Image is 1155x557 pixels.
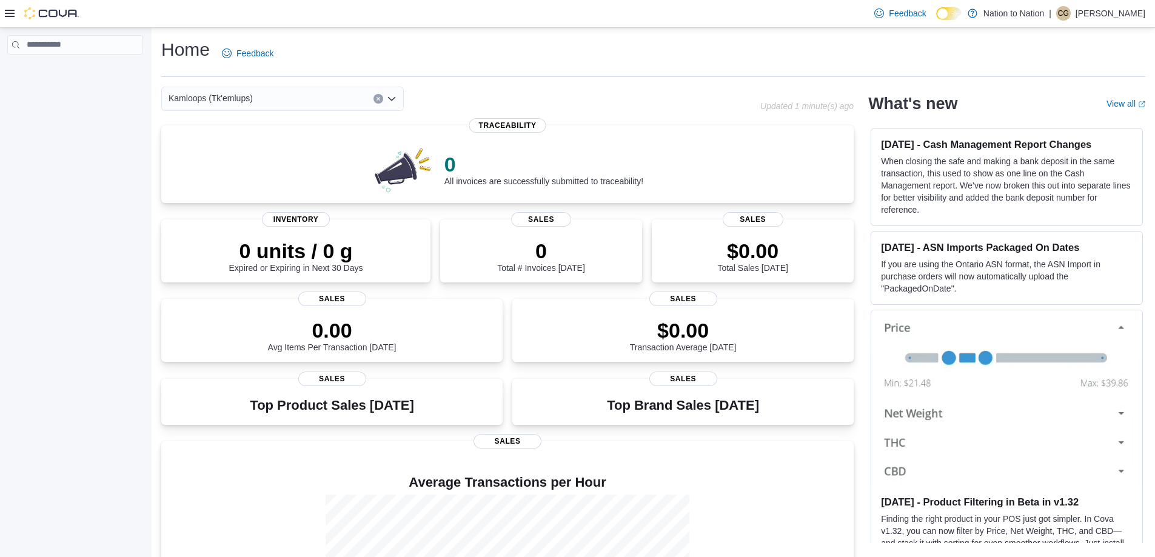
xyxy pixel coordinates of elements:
h3: [DATE] - Cash Management Report Changes [881,138,1133,150]
p: | [1049,6,1051,21]
div: Total # Invoices [DATE] [497,239,584,273]
p: 0 [444,152,643,176]
span: Sales [649,372,717,386]
div: Total Sales [DATE] [717,239,788,273]
div: All invoices are successfully submitted to traceability! [444,152,643,186]
h3: [DATE] - ASN Imports Packaged On Dates [881,241,1133,253]
h2: What's new [868,94,957,113]
p: 0 units / 0 g [229,239,363,263]
div: Cam Gottfriedson [1056,6,1071,21]
p: Nation to Nation [983,6,1044,21]
div: Transaction Average [DATE] [630,318,737,352]
input: Dark Mode [936,7,962,20]
p: 0 [497,239,584,263]
span: Sales [298,292,366,306]
span: Kamloops (Tk'emlups) [169,91,253,105]
p: $0.00 [717,239,788,263]
button: Clear input [373,94,383,104]
span: Traceability [469,118,546,133]
span: Feedback [236,47,273,59]
h3: [DATE] - Product Filtering in Beta in v1.32 [881,496,1133,508]
a: View allExternal link [1106,99,1145,108]
p: [PERSON_NAME] [1076,6,1145,21]
svg: External link [1138,101,1145,108]
span: Sales [474,434,541,449]
span: Sales [511,212,572,227]
nav: Complex example [7,57,143,86]
a: Feedback [869,1,931,25]
h3: Top Brand Sales [DATE] [607,398,759,413]
p: If you are using the Ontario ASN format, the ASN Import in purchase orders will now automatically... [881,258,1133,295]
img: Cova [24,7,79,19]
span: CG [1058,6,1069,21]
span: Sales [649,292,717,306]
h4: Average Transactions per Hour [171,475,844,490]
span: Inventory [262,212,330,227]
div: Avg Items Per Transaction [DATE] [268,318,397,352]
h1: Home [161,38,210,62]
p: $0.00 [630,318,737,342]
div: Expired or Expiring in Next 30 Days [229,239,363,273]
h3: Top Product Sales [DATE] [250,398,413,413]
p: When closing the safe and making a bank deposit in the same transaction, this used to show as one... [881,155,1133,216]
span: Sales [298,372,366,386]
img: 0 [372,145,435,193]
span: Feedback [889,7,926,19]
span: Sales [723,212,783,227]
a: Feedback [217,41,278,65]
p: 0.00 [268,318,397,342]
button: Open list of options [387,94,397,104]
p: Updated 1 minute(s) ago [760,101,854,111]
